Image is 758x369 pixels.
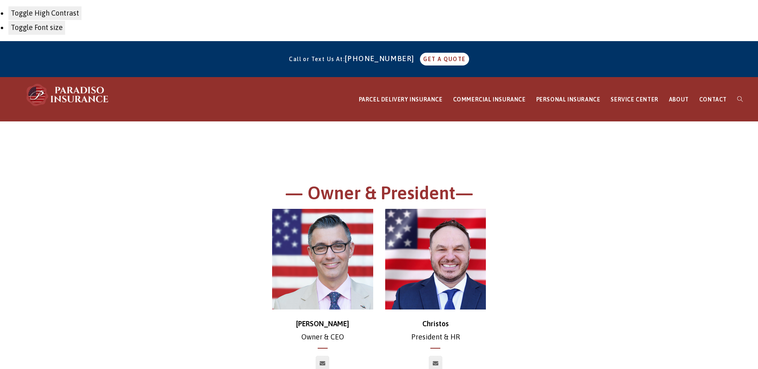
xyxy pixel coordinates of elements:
a: GET A QUOTE [420,53,469,65]
a: CONTACT [694,77,732,122]
img: Paradiso Insurance [24,83,112,107]
img: Christos_500x500 [385,209,486,310]
span: ABOUT [669,96,689,103]
a: PERSONAL INSURANCE [531,77,606,122]
strong: Christos [422,319,449,328]
span: PARCEL DELIVERY INSURANCE [359,96,443,103]
span: SERVICE CENTER [611,96,658,103]
a: ABOUT [664,77,694,122]
button: Toggle Font size [8,20,66,35]
p: President & HR [385,317,486,343]
span: CONTACT [699,96,727,103]
a: [PHONE_NUMBER] [345,54,418,63]
p: Owner & CEO [272,317,373,343]
img: chris-500x500 (1) [272,209,373,310]
span: COMMERCIAL INSURANCE [453,96,526,103]
strong: [PERSON_NAME] [296,319,349,328]
button: Toggle High Contrast [8,6,82,20]
span: Toggle High Contrast [11,9,79,17]
span: PERSONAL INSURANCE [536,96,601,103]
a: PARCEL DELIVERY INSURANCE [354,77,448,122]
span: Call or Text Us At: [289,56,345,62]
h1: — Owner & President— [159,181,599,209]
a: SERVICE CENTER [605,77,663,122]
a: COMMERCIAL INSURANCE [448,77,531,122]
span: Toggle Font size [11,23,63,32]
